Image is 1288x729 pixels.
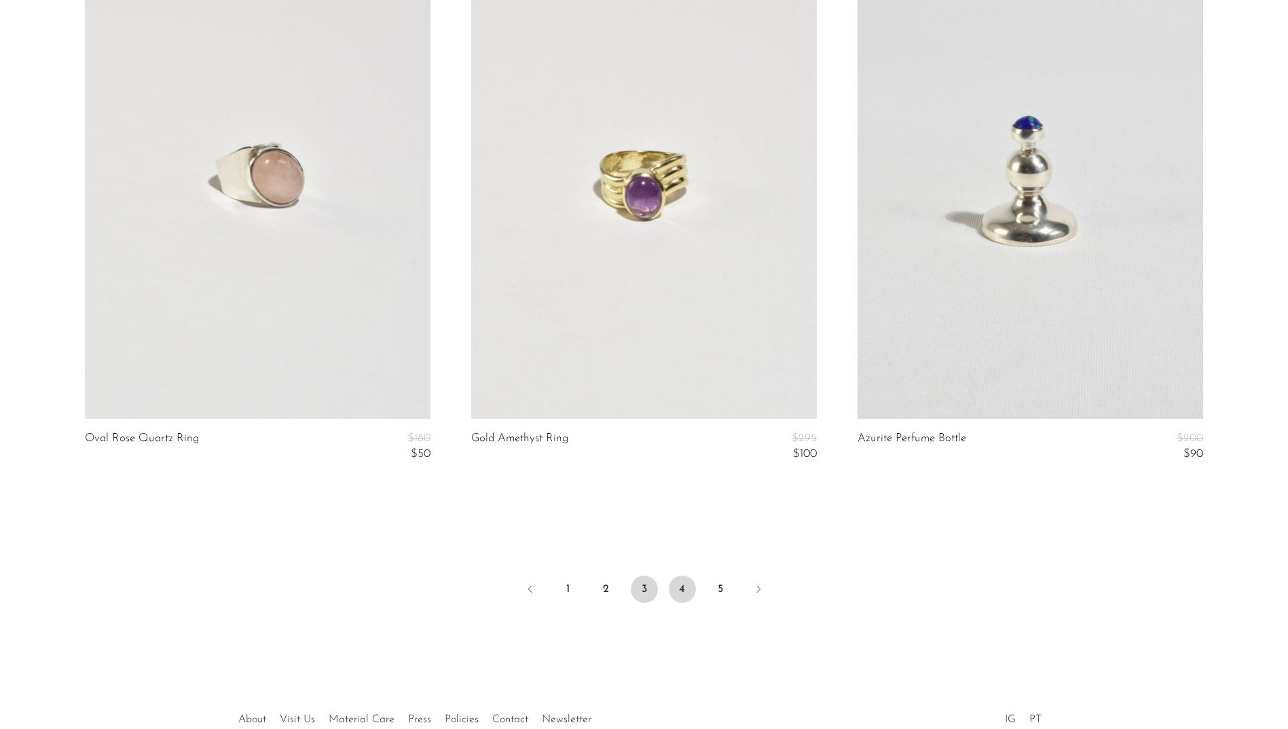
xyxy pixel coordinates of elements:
[408,714,431,725] a: Press
[707,576,734,603] a: 5
[555,576,582,603] a: 1
[471,432,568,460] a: Gold Amethyst Ring
[998,703,1048,729] ul: Social Medias
[492,714,528,725] a: Contact
[1183,448,1203,460] span: $90
[631,576,658,603] span: 3
[232,703,598,729] ul: Quick links
[445,714,479,725] a: Policies
[329,714,394,725] a: Material Care
[238,714,266,725] a: About
[280,714,315,725] a: Visit Us
[793,448,817,460] span: $100
[1005,714,1016,725] a: IG
[858,432,966,460] a: Azurite Perfume Bottle
[593,576,620,603] a: 2
[407,432,430,444] span: $180
[517,576,544,605] a: Previous
[1029,714,1042,725] a: PT
[411,448,430,460] span: $50
[85,432,199,460] a: Oval Rose Quartz Ring
[669,576,696,603] a: 4
[1177,432,1203,444] span: $200
[792,432,817,444] span: $295
[745,576,772,605] a: Next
